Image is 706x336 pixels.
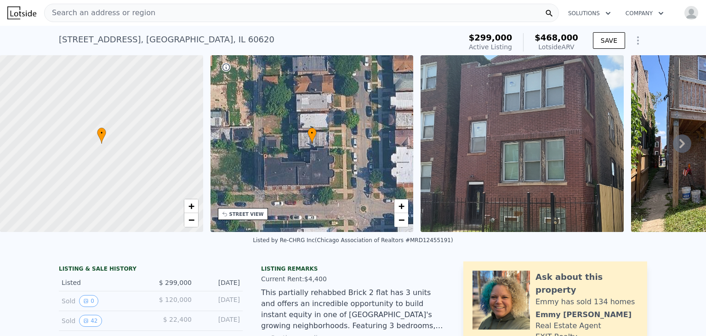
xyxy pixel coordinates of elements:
span: $4,400 [304,275,327,283]
div: [DATE] [199,278,240,287]
div: Sold [62,295,143,307]
a: Zoom in [394,199,408,213]
div: This partially rehabbed Brick 2 flat has 3 units and offers an incredible opportunity to build in... [261,287,445,331]
button: View historical data [79,315,102,327]
div: STREET VIEW [229,211,264,218]
div: • [307,127,317,144]
button: Solutions [561,5,618,22]
a: Zoom out [394,213,408,227]
span: $ 120,000 [159,296,192,303]
span: $468,000 [535,33,578,42]
div: Real Estate Agent [535,320,601,331]
div: [DATE] [199,315,240,327]
div: Ask about this property [535,271,638,296]
span: Search an address or region [45,7,155,18]
div: LISTING & SALE HISTORY [59,265,243,274]
span: Active Listing [469,43,512,51]
span: • [97,129,106,137]
div: Emmy [PERSON_NAME] [535,309,632,320]
div: [STREET_ADDRESS] , [GEOGRAPHIC_DATA] , IL 60620 [59,33,274,46]
a: Zoom out [184,213,198,227]
span: − [188,214,194,226]
div: Listed by Re-CHRG Inc (Chicago Association of Realtors #MRD12455191) [253,237,453,243]
div: Emmy has sold 134 homes [535,296,635,307]
img: avatar [684,6,699,20]
button: Show Options [629,31,647,50]
div: Sold [62,315,143,327]
div: • [97,127,106,144]
span: Current Rent: [261,275,304,283]
button: Company [618,5,671,22]
div: Listing remarks [261,265,445,272]
span: • [307,129,317,137]
img: Lotside [7,6,36,19]
button: View historical data [79,295,98,307]
span: $ 22,400 [163,316,192,323]
div: Lotside ARV [535,42,578,52]
span: $299,000 [469,33,512,42]
span: $ 299,000 [159,279,192,286]
span: + [188,200,194,212]
button: SAVE [593,32,625,49]
span: + [399,200,404,212]
img: Sale: 167565995 Parcel: 18103368 [421,55,624,232]
div: Listed [62,278,143,287]
a: Zoom in [184,199,198,213]
div: [DATE] [199,295,240,307]
span: − [399,214,404,226]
